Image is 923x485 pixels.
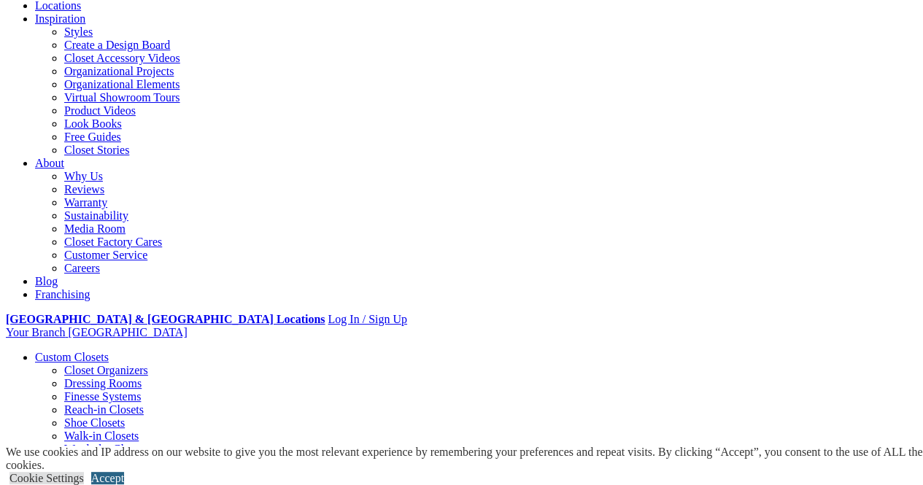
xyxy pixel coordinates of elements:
[64,104,136,117] a: Product Videos
[64,249,147,261] a: Customer Service
[64,117,122,130] a: Look Books
[64,170,103,182] a: Why Us
[64,65,174,77] a: Organizational Projects
[64,131,121,143] a: Free Guides
[64,26,93,38] a: Styles
[64,416,125,429] a: Shoe Closets
[64,52,180,64] a: Closet Accessory Videos
[35,12,85,25] a: Inspiration
[64,91,180,104] a: Virtual Showroom Tours
[64,364,148,376] a: Closet Organizers
[35,275,58,287] a: Blog
[64,222,125,235] a: Media Room
[6,326,188,338] a: Your Branch [GEOGRAPHIC_DATA]
[64,236,162,248] a: Closet Factory Cares
[64,443,147,455] a: Wardrobe Closets
[64,209,128,222] a: Sustainability
[64,144,129,156] a: Closet Stories
[64,430,139,442] a: Walk-in Closets
[328,313,406,325] a: Log In / Sign Up
[9,472,84,484] a: Cookie Settings
[6,446,923,472] div: We use cookies and IP address on our website to give you the most relevant experience by remember...
[68,326,187,338] span: [GEOGRAPHIC_DATA]
[64,78,179,90] a: Organizational Elements
[64,390,141,403] a: Finesse Systems
[35,157,64,169] a: About
[64,39,170,51] a: Create a Design Board
[91,472,124,484] a: Accept
[35,351,109,363] a: Custom Closets
[64,196,107,209] a: Warranty
[35,288,90,300] a: Franchising
[64,183,104,195] a: Reviews
[6,326,65,338] span: Your Branch
[64,262,100,274] a: Careers
[6,313,325,325] a: [GEOGRAPHIC_DATA] & [GEOGRAPHIC_DATA] Locations
[64,403,144,416] a: Reach-in Closets
[64,377,142,389] a: Dressing Rooms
